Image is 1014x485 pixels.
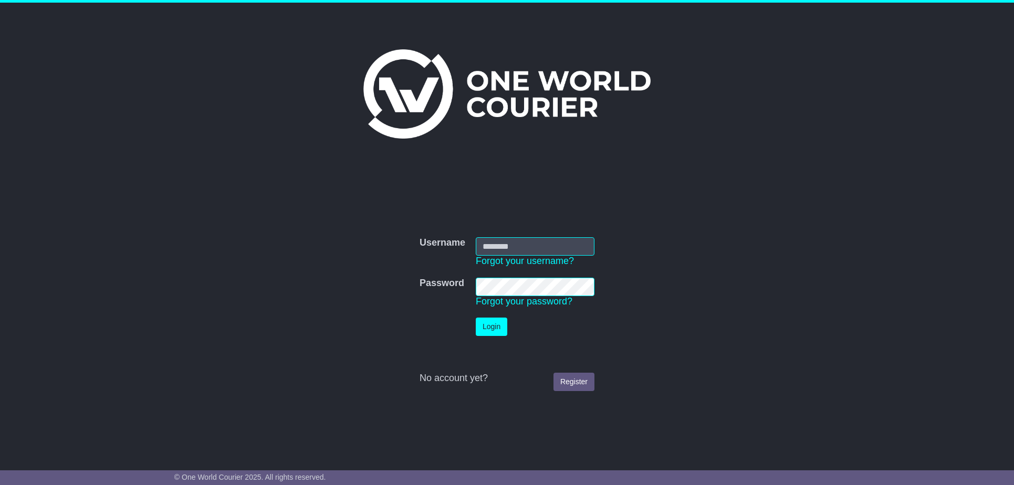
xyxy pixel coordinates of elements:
a: Forgot your username? [476,256,574,266]
button: Login [476,318,507,336]
a: Forgot your password? [476,296,572,307]
a: Register [553,373,594,391]
div: No account yet? [420,373,594,384]
img: One World [363,49,650,139]
label: Username [420,237,465,249]
label: Password [420,278,464,289]
span: © One World Courier 2025. All rights reserved. [174,473,326,481]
